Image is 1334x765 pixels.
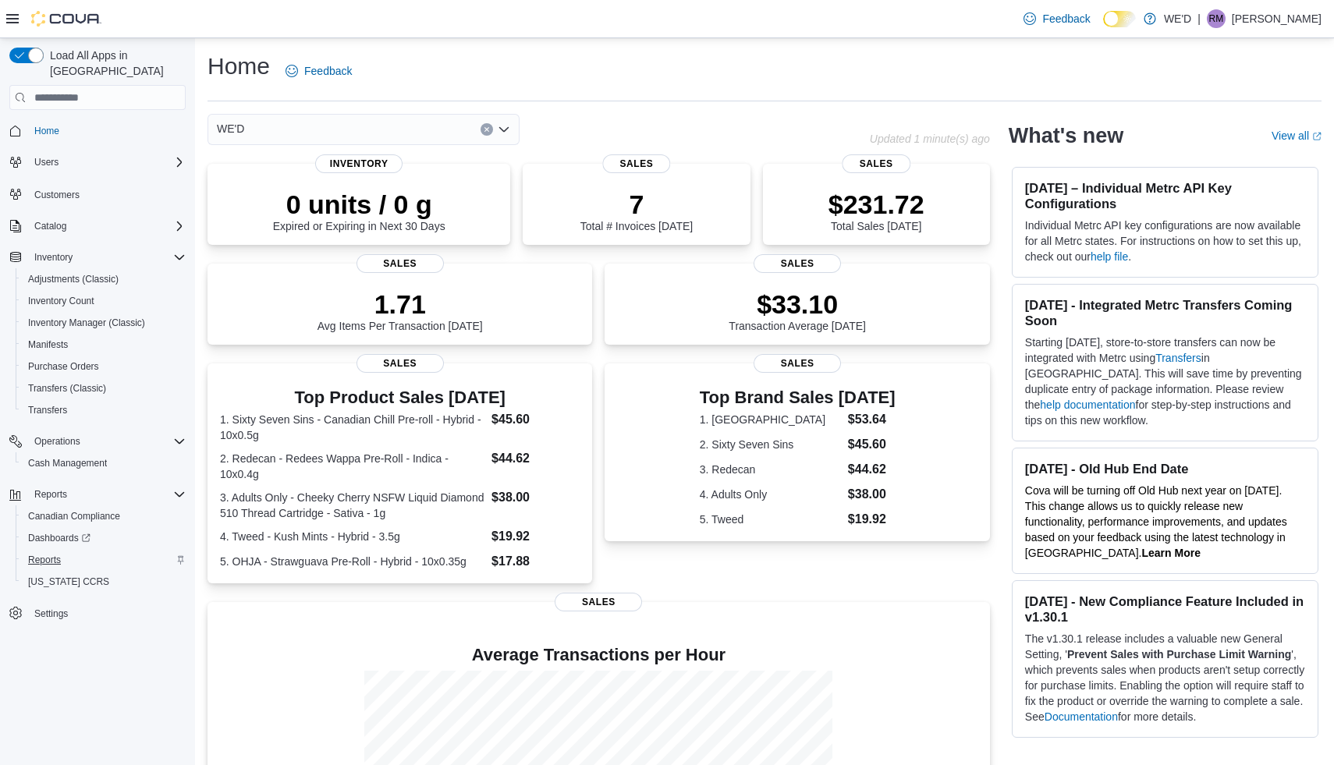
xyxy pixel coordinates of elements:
h3: [DATE] - Old Hub End Date [1025,461,1305,476]
span: Inventory Count [28,295,94,307]
span: Inventory [34,251,73,264]
h3: Top Brand Sales [DATE] [700,388,896,407]
button: Operations [28,432,87,451]
p: $33.10 [729,289,866,320]
dt: 5. Tweed [700,512,842,527]
a: [US_STATE] CCRS [22,572,115,591]
a: Home [28,122,66,140]
span: Feedback [304,63,352,79]
button: Reports [3,483,192,505]
span: Load All Apps in [GEOGRAPHIC_DATA] [44,48,186,79]
input: Dark Mode [1103,11,1136,27]
button: Purchase Orders [16,356,192,377]
span: Transfers (Classic) [22,379,186,398]
button: Inventory [3,246,192,268]
button: Cash Management [16,452,192,474]
span: Home [34,125,59,137]
p: WE'D [1164,9,1191,28]
a: Feedback [279,55,358,87]
span: Dark Mode [1103,27,1104,28]
dt: 5. OHJA - Strawguava Pre-Roll - Hybrid - 10x0.35g [220,554,485,569]
h2: What's new [1009,123,1123,148]
h4: Average Transactions per Hour [220,646,977,664]
a: Inventory Count [22,292,101,310]
dt: 2. Redecan - Redees Wappa Pre-Roll - Indica - 10x0.4g [220,451,485,482]
span: Catalog [34,220,66,232]
a: Cash Management [22,454,113,473]
span: Cash Management [22,454,186,473]
button: Manifests [16,334,192,356]
a: Transfers [1155,352,1201,364]
button: Operations [3,430,192,452]
a: Feedback [1017,3,1096,34]
h3: Top Product Sales [DATE] [220,388,580,407]
a: View allExternal link [1272,129,1322,142]
p: Individual Metrc API key configurations are now available for all Metrc states. For instructions ... [1025,218,1305,264]
span: Reports [22,551,186,569]
span: Settings [28,604,186,623]
span: Canadian Compliance [22,507,186,526]
div: Total # Invoices [DATE] [580,189,693,232]
button: Inventory [28,248,79,267]
dt: 2. Sixty Seven Sins [700,437,842,452]
span: Adjustments (Classic) [22,270,186,289]
dd: $45.60 [848,435,896,454]
span: Operations [28,432,186,451]
a: Documentation [1045,710,1118,723]
h3: [DATE] – Individual Metrc API Key Configurations [1025,180,1305,211]
span: Sales [357,254,444,273]
a: Learn More [1141,547,1200,559]
a: Inventory Manager (Classic) [22,313,151,332]
span: Sales [357,354,444,373]
button: Transfers [16,399,192,421]
a: Reports [22,551,67,569]
span: Washington CCRS [22,572,186,591]
div: Expired or Expiring in Next 30 Days [273,189,445,232]
button: Reports [16,549,192,571]
button: Catalog [3,215,192,237]
span: Reports [28,485,186,504]
a: Dashboards [16,527,192,549]
h3: [DATE] - New Compliance Feature Included in v1.30.1 [1025,593,1305,625]
a: Customers [28,186,86,204]
span: Sales [843,154,910,173]
span: Transfers [28,404,67,416]
svg: External link [1312,132,1322,141]
a: Manifests [22,335,74,354]
p: 1.71 [318,289,483,320]
span: Sales [754,254,841,273]
dt: 4. Adults Only [700,487,842,502]
button: Open list of options [498,123,510,136]
span: Sales [754,354,841,373]
span: Canadian Compliance [28,510,120,522]
button: Users [28,153,65,172]
p: | [1197,9,1201,28]
a: Transfers (Classic) [22,379,112,398]
span: Customers [34,189,80,201]
span: Reports [34,488,67,501]
dt: 4. Tweed - Kush Mints - Hybrid - 3.5g [220,529,485,544]
span: Users [34,156,59,168]
span: Cash Management [28,457,107,469]
span: [US_STATE] CCRS [28,576,109,588]
button: Catalog [28,217,73,236]
dd: $19.92 [491,527,580,546]
div: Total Sales [DATE] [828,189,924,232]
span: Purchase Orders [28,360,99,373]
dt: 3. Redecan [700,462,842,477]
strong: Prevent Sales with Purchase Limit Warning [1067,648,1291,661]
div: Rob Medeiros [1207,9,1226,28]
a: Dashboards [22,529,97,547]
span: Inventory [315,154,403,173]
a: help documentation [1040,398,1135,411]
span: Feedback [1042,11,1090,27]
dd: $45.60 [491,410,580,429]
button: Settings [3,602,192,625]
span: Dashboards [22,529,186,547]
dd: $38.00 [848,485,896,504]
button: [US_STATE] CCRS [16,571,192,593]
span: Inventory Count [22,292,186,310]
button: Inventory Count [16,290,192,312]
button: Inventory Manager (Classic) [16,312,192,334]
span: Inventory Manager (Classic) [22,313,186,332]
